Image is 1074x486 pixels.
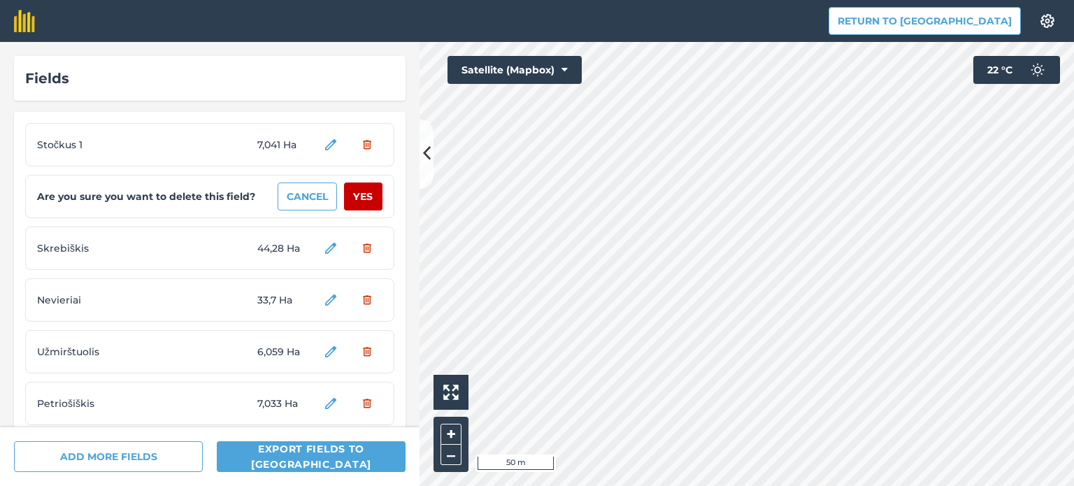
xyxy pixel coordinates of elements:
[1024,56,1052,84] img: svg+xml;base64,PD94bWwgdmVyc2lvbj0iMS4wIiBlbmNvZGluZz0idXRmLTgiPz4KPCEtLSBHZW5lcmF0b3I6IEFkb2JlIE...
[37,396,142,411] span: Petriošiškis
[217,441,406,472] button: Export fields to [GEOGRAPHIC_DATA]
[14,441,203,472] button: ADD MORE FIELDS
[37,292,142,308] span: Nevieriai
[278,183,337,210] button: Cancel
[1039,14,1056,28] img: A cog icon
[973,56,1060,84] button: 22 °C
[987,56,1012,84] span: 22 ° C
[37,137,142,152] span: Stočkus 1
[37,189,255,204] strong: Are you sure you want to delete this field?
[257,241,310,256] span: 44,28 Ha
[441,445,461,465] button: –
[829,7,1021,35] button: Return to [GEOGRAPHIC_DATA]
[257,292,310,308] span: 33,7 Ha
[37,344,142,359] span: Užmirštuolis
[447,56,582,84] button: Satellite (Mapbox)
[441,424,461,445] button: +
[14,10,35,32] img: fieldmargin Logo
[37,241,142,256] span: Skrebiškis
[25,67,394,90] div: Fields
[257,344,310,359] span: 6,059 Ha
[257,396,310,411] span: 7,033 Ha
[443,385,459,400] img: Four arrows, one pointing top left, one top right, one bottom right and the last bottom left
[344,183,382,210] button: Yes
[257,137,310,152] span: 7,041 Ha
